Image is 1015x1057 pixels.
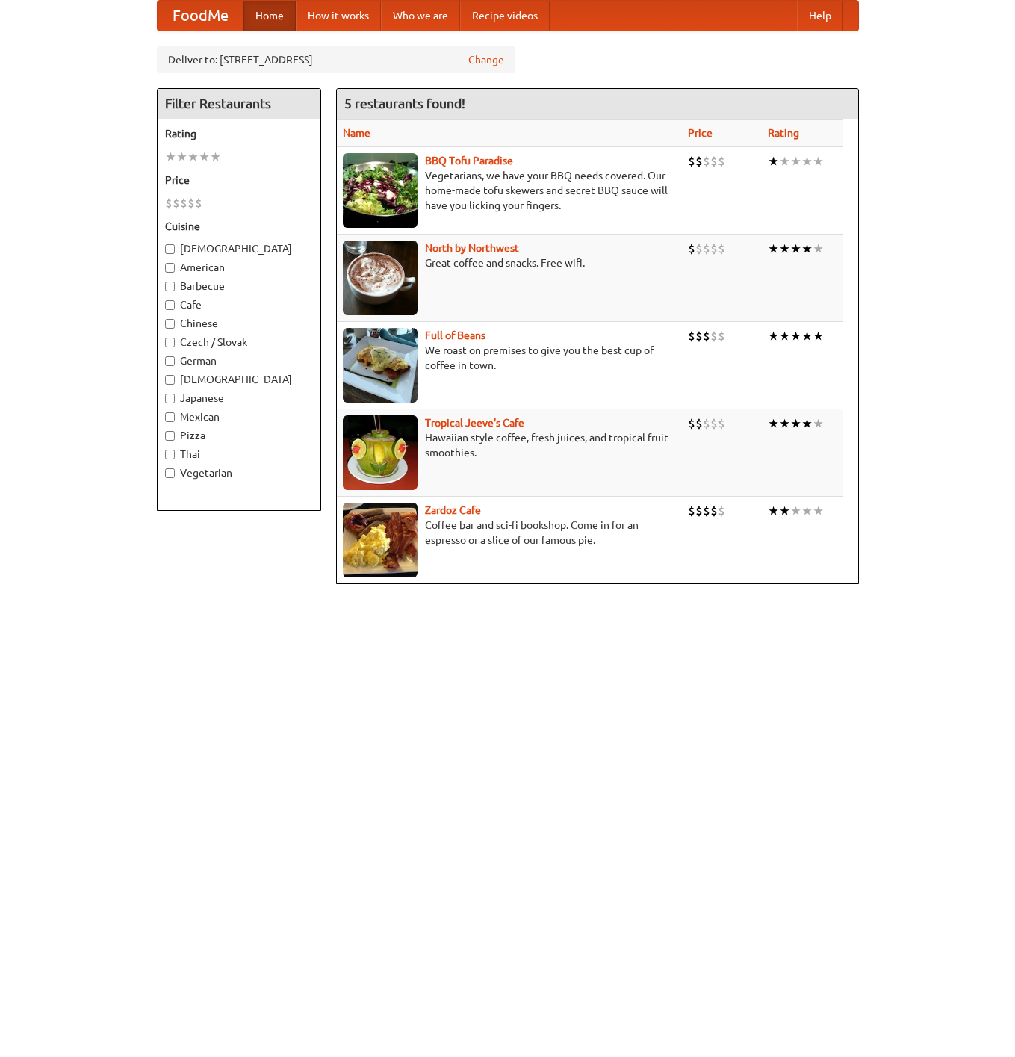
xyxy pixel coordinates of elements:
li: $ [710,415,718,432]
input: Chinese [165,319,175,329]
li: ★ [779,241,790,257]
label: Mexican [165,409,313,424]
li: $ [695,503,703,519]
li: $ [710,241,718,257]
li: ★ [813,241,824,257]
a: Help [797,1,843,31]
li: $ [710,328,718,344]
li: ★ [779,415,790,432]
a: North by Northwest [425,242,519,254]
li: $ [703,415,710,432]
input: Pizza [165,431,175,441]
a: How it works [296,1,381,31]
label: Pizza [165,428,313,443]
a: BBQ Tofu Paradise [425,155,513,167]
li: $ [195,195,202,211]
input: German [165,356,175,366]
li: ★ [768,153,779,170]
li: ★ [187,149,199,165]
div: Deliver to: [STREET_ADDRESS] [157,46,515,73]
li: ★ [779,328,790,344]
h5: Cuisine [165,219,313,234]
img: beans.jpg [343,328,418,403]
li: $ [718,153,725,170]
a: Rating [768,127,799,139]
a: Price [688,127,713,139]
label: Thai [165,447,313,462]
a: FoodMe [158,1,243,31]
p: We roast on premises to give you the best cup of coffee in town. [343,343,676,373]
label: [DEMOGRAPHIC_DATA] [165,372,313,387]
input: Barbecue [165,282,175,291]
img: zardoz.jpg [343,503,418,577]
li: $ [703,153,710,170]
label: Barbecue [165,279,313,294]
input: Cafe [165,300,175,310]
input: [DEMOGRAPHIC_DATA] [165,244,175,254]
li: $ [688,153,695,170]
li: $ [718,415,725,432]
li: ★ [790,328,801,344]
li: ★ [790,153,801,170]
li: ★ [801,503,813,519]
li: ★ [813,503,824,519]
input: Mexican [165,412,175,422]
li: ★ [813,328,824,344]
li: ★ [779,503,790,519]
li: ★ [768,241,779,257]
input: [DEMOGRAPHIC_DATA] [165,375,175,385]
p: Great coffee and snacks. Free wifi. [343,255,676,270]
li: $ [187,195,195,211]
li: ★ [801,153,813,170]
li: $ [688,241,695,257]
label: German [165,353,313,368]
img: tofuparadise.jpg [343,153,418,228]
li: $ [695,241,703,257]
label: American [165,260,313,275]
a: Tropical Jeeve's Cafe [425,417,524,429]
li: ★ [165,149,176,165]
li: ★ [176,149,187,165]
label: Cafe [165,297,313,312]
li: $ [688,328,695,344]
a: Full of Beans [425,329,485,341]
label: [DEMOGRAPHIC_DATA] [165,241,313,256]
label: Czech / Slovak [165,335,313,350]
h4: Filter Restaurants [158,89,320,119]
label: Japanese [165,391,313,406]
li: $ [710,153,718,170]
a: Recipe videos [460,1,550,31]
li: ★ [801,241,813,257]
li: $ [710,503,718,519]
li: ★ [790,415,801,432]
li: $ [688,415,695,432]
li: $ [173,195,180,211]
input: Thai [165,450,175,459]
li: $ [718,241,725,257]
li: ★ [779,153,790,170]
a: Home [243,1,296,31]
li: ★ [790,503,801,519]
li: ★ [768,328,779,344]
li: $ [688,503,695,519]
label: Chinese [165,316,313,331]
input: Czech / Slovak [165,338,175,347]
input: American [165,263,175,273]
li: ★ [768,503,779,519]
h5: Price [165,173,313,187]
a: Change [468,52,504,67]
li: $ [703,328,710,344]
li: $ [703,503,710,519]
p: Coffee bar and sci-fi bookshop. Come in for an espresso or a slice of our famous pie. [343,518,676,548]
h5: Rating [165,126,313,141]
input: Japanese [165,394,175,403]
li: ★ [768,415,779,432]
li: $ [165,195,173,211]
a: Zardoz Cafe [425,504,481,516]
li: $ [718,328,725,344]
a: Name [343,127,370,139]
li: $ [695,328,703,344]
label: Vegetarian [165,465,313,480]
